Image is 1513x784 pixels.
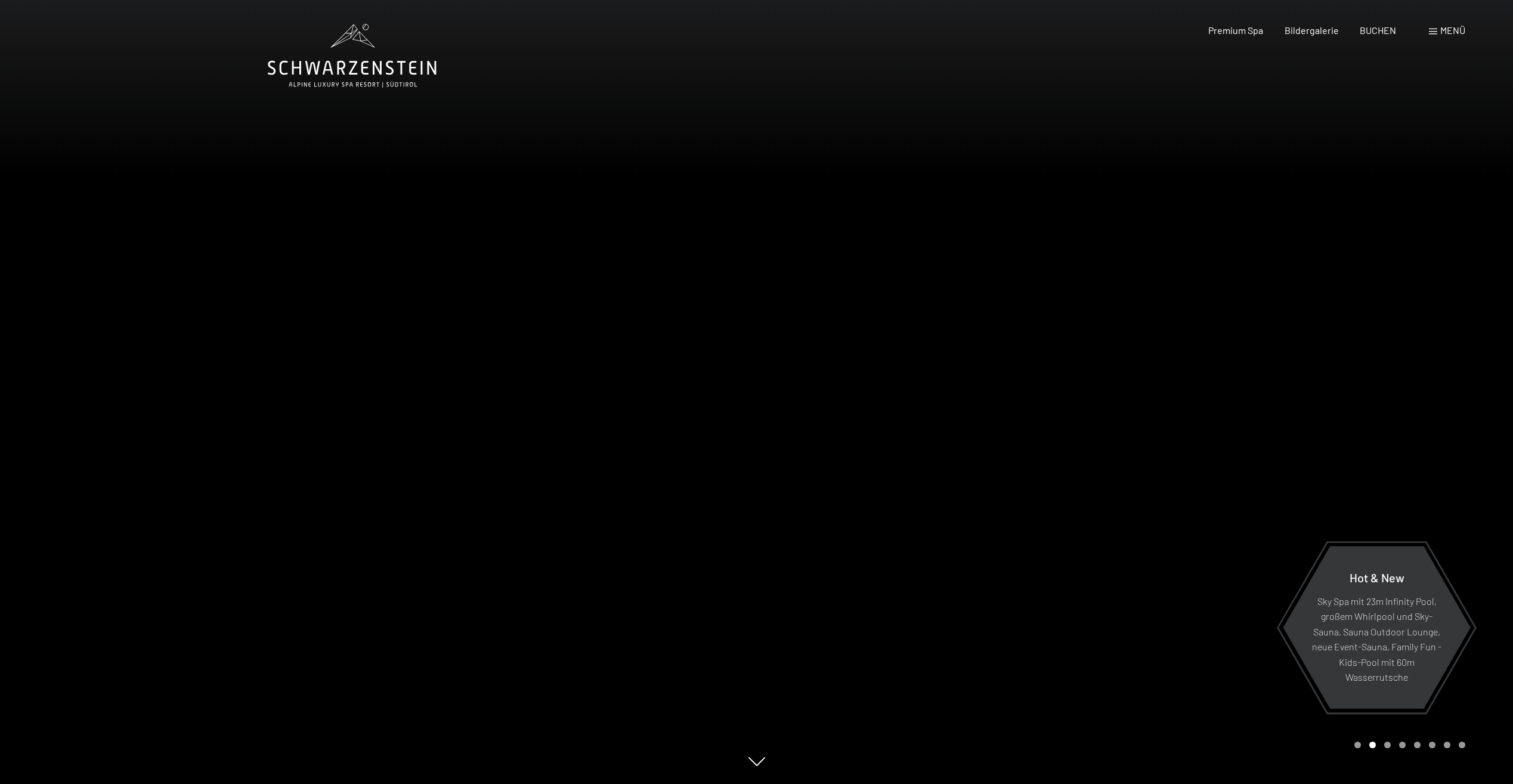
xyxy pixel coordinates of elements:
p: Sky Spa mit 23m Infinity Pool, großem Whirlpool und Sky-Sauna, Sauna Outdoor Lounge, neue Event-S... [1312,593,1441,685]
a: BUCHEN [1360,24,1396,36]
span: Hot & New [1350,570,1404,584]
div: Carousel Page 8 [1459,742,1465,748]
div: Carousel Page 4 [1399,742,1406,748]
div: Carousel Page 5 [1414,742,1421,748]
div: Carousel Page 7 [1444,742,1450,748]
div: Carousel Pagination [1350,742,1465,748]
div: Carousel Page 3 [1384,742,1391,748]
a: Hot & New Sky Spa mit 23m Infinity Pool, großem Whirlpool und Sky-Sauna, Sauna Outdoor Lounge, ne... [1282,545,1471,709]
div: Carousel Page 1 [1354,742,1361,748]
a: Premium Spa [1208,24,1263,36]
span: Menü [1440,24,1465,36]
div: Carousel Page 2 (Current Slide) [1369,742,1376,748]
a: Bildergalerie [1285,24,1339,36]
div: Carousel Page 6 [1429,742,1435,748]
